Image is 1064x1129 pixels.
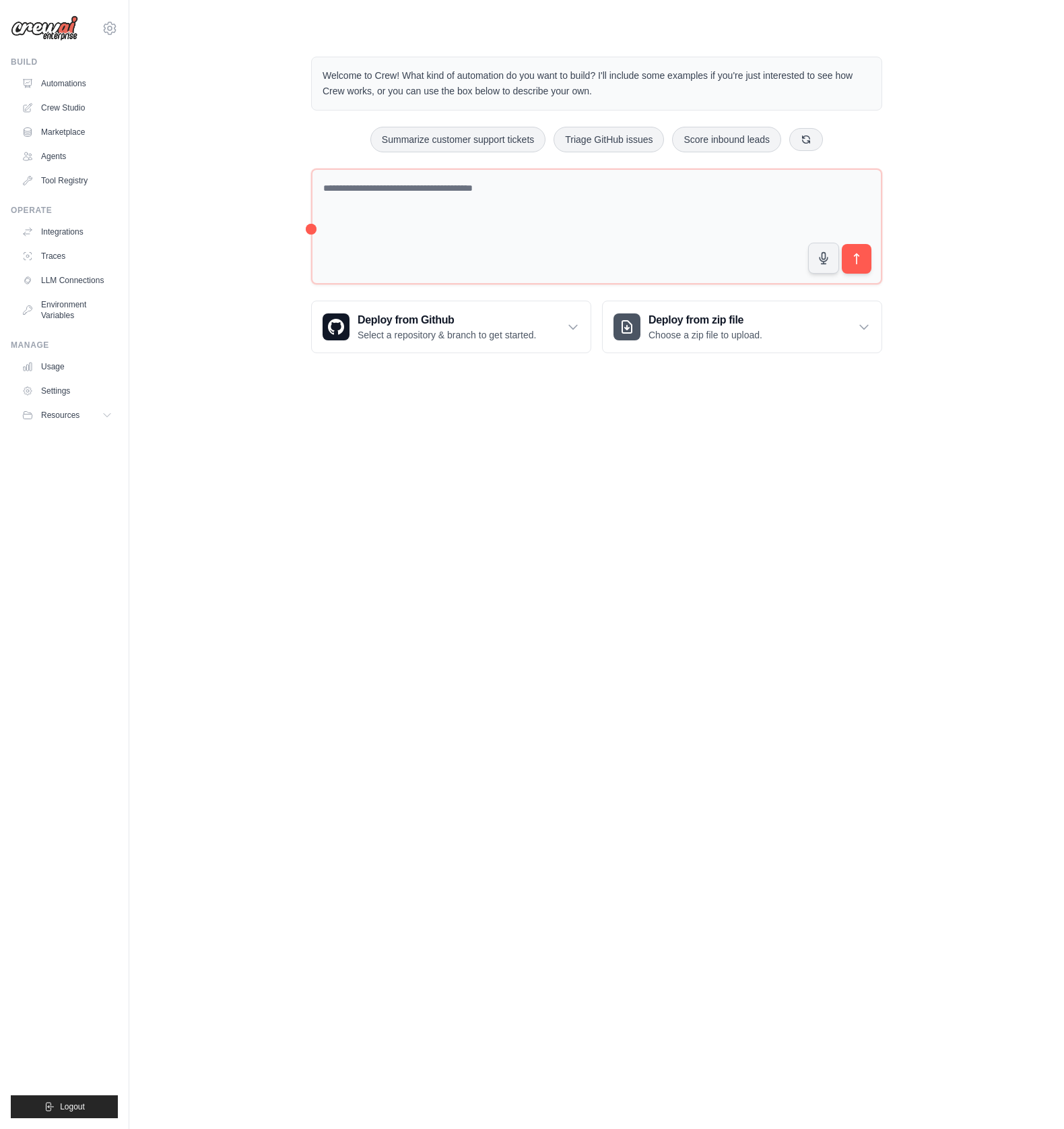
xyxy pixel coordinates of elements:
h3: Deploy from zip file [649,312,762,328]
div: Operate [11,205,118,216]
a: Traces [16,245,118,267]
a: Usage [16,356,118,377]
a: Agents [16,146,118,167]
button: Resources [16,404,118,426]
a: Tool Registry [16,170,118,191]
a: Environment Variables [16,294,118,326]
div: Manage [11,340,118,350]
button: Score inbound leads [672,127,781,152]
h3: Deploy from Github [358,312,536,328]
span: Resources [41,410,79,421]
a: Automations [16,73,118,94]
button: Triage GitHub issues [554,127,664,152]
p: Welcome to Crew! What kind of automation do you want to build? I'll include some examples if you'... [323,68,871,99]
a: Marketplace [16,121,118,143]
button: Logout [11,1095,118,1118]
a: Integrations [16,221,118,243]
p: Select a repository & branch to get started. [358,328,536,342]
img: Logo [11,16,78,41]
a: Settings [16,380,118,402]
button: Summarize customer support tickets [370,127,545,152]
div: Build [11,57,118,67]
a: Crew Studio [16,97,118,119]
p: Choose a zip file to upload. [649,328,762,342]
span: Logout [60,1101,85,1112]
a: LLM Connections [16,270,118,291]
